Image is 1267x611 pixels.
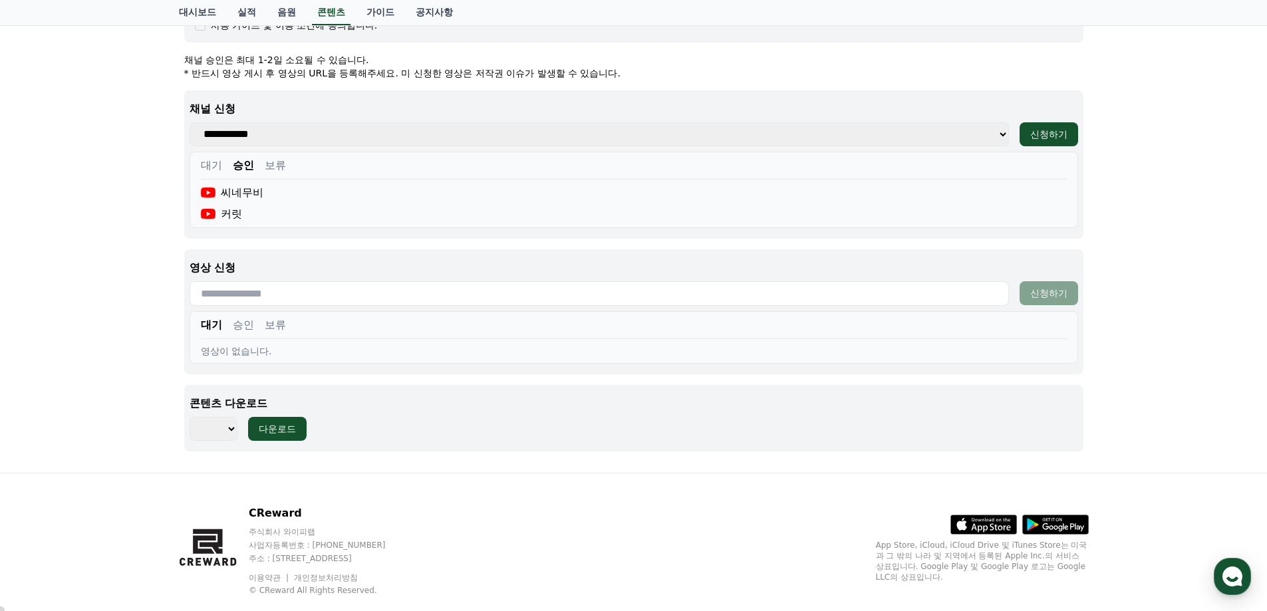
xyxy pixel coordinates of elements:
[172,422,255,455] a: 설정
[1030,287,1067,300] div: 신청하기
[201,344,1067,358] div: 영상이 없습니다.
[184,66,1083,80] p: * 반드시 영상 게시 후 영상의 URL을 등록해주세요. 미 신청한 영상은 저작권 이슈가 발생할 수 있습니다.
[248,417,307,441] button: 다운로드
[249,540,411,550] p: 사업자등록번호 : [PHONE_NUMBER]
[249,505,411,521] p: CReward
[294,573,358,582] a: 개인정보처리방침
[233,317,254,333] button: 승인
[249,527,411,537] p: 주식회사 와이피랩
[190,396,1078,412] p: 콘텐츠 다운로드
[249,553,411,564] p: 주소 : [STREET_ADDRESS]
[1020,281,1078,305] button: 신청하기
[876,540,1089,582] p: App Store, iCloud, iCloud Drive 및 iTunes Store는 미국과 그 밖의 나라 및 지역에서 등록된 Apple Inc.의 서비스 상표입니다. Goo...
[265,317,286,333] button: 보류
[265,158,286,174] button: 보류
[42,441,50,452] span: 홈
[190,101,1078,117] p: 채널 신청
[249,585,411,596] p: © CReward All Rights Reserved.
[4,422,88,455] a: 홈
[201,317,222,333] button: 대기
[206,441,221,452] span: 설정
[233,158,254,174] button: 승인
[1020,122,1078,146] button: 신청하기
[122,442,138,453] span: 대화
[201,185,264,201] div: 씨네무비
[201,206,243,222] div: 커릿
[190,260,1078,276] p: 영상 신청
[201,158,222,174] button: 대기
[249,573,291,582] a: 이용약관
[259,422,296,435] div: 다운로드
[1030,128,1067,141] div: 신청하기
[184,53,1083,66] p: 채널 승인은 최대 1-2일 소요될 수 있습니다.
[88,422,172,455] a: 대화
